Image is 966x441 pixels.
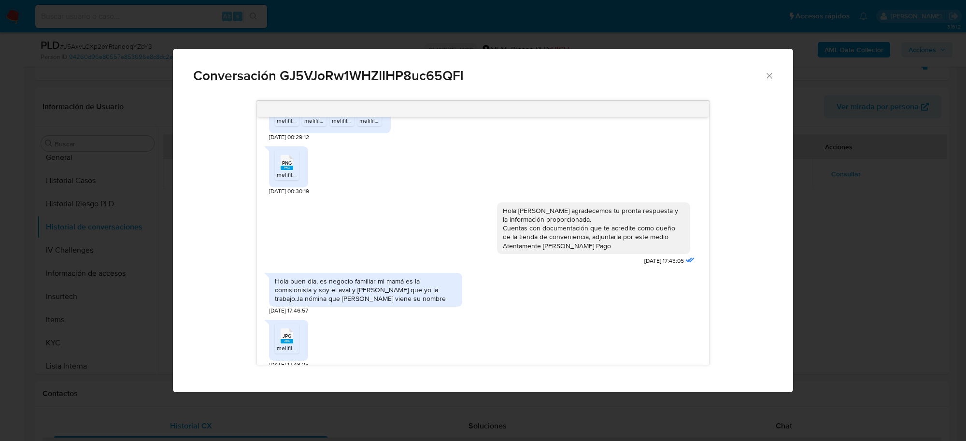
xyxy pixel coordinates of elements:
button: Cerrar [765,71,773,80]
span: [DATE] 17:46:57 [269,307,308,315]
span: PNG [282,160,292,166]
div: Hola [PERSON_NAME] agradecemos tu pronta respuesta y la información proporcionada. Cuentas con do... [503,206,684,250]
span: [DATE] 00:29:12 [269,133,309,142]
span: [DATE] 17:43:05 [644,257,684,265]
div: Comunicación [173,49,793,393]
span: melifile8127241998321068445.jpg [277,344,365,352]
span: melifile2409628602547097901.jpg [277,116,367,125]
span: JPG [283,333,291,339]
span: melifile4681565665632835398.jpg [332,116,423,125]
span: melifile4507115114189843844.jpg [359,116,444,125]
span: [DATE] 17:48:25 [269,361,309,369]
div: Hola buen día, es negocio familiar mi mamá es la comisionista y soy el aval y [PERSON_NAME] que y... [275,277,456,303]
span: melifile4212055304605903504.png [277,171,370,179]
span: Conversación GJ5VJoRw1WHZIIHP8uc65QFl [193,69,765,83]
span: [DATE] 00:30:19 [269,187,309,196]
span: melifile8907446755532910158.jpg [304,116,393,125]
